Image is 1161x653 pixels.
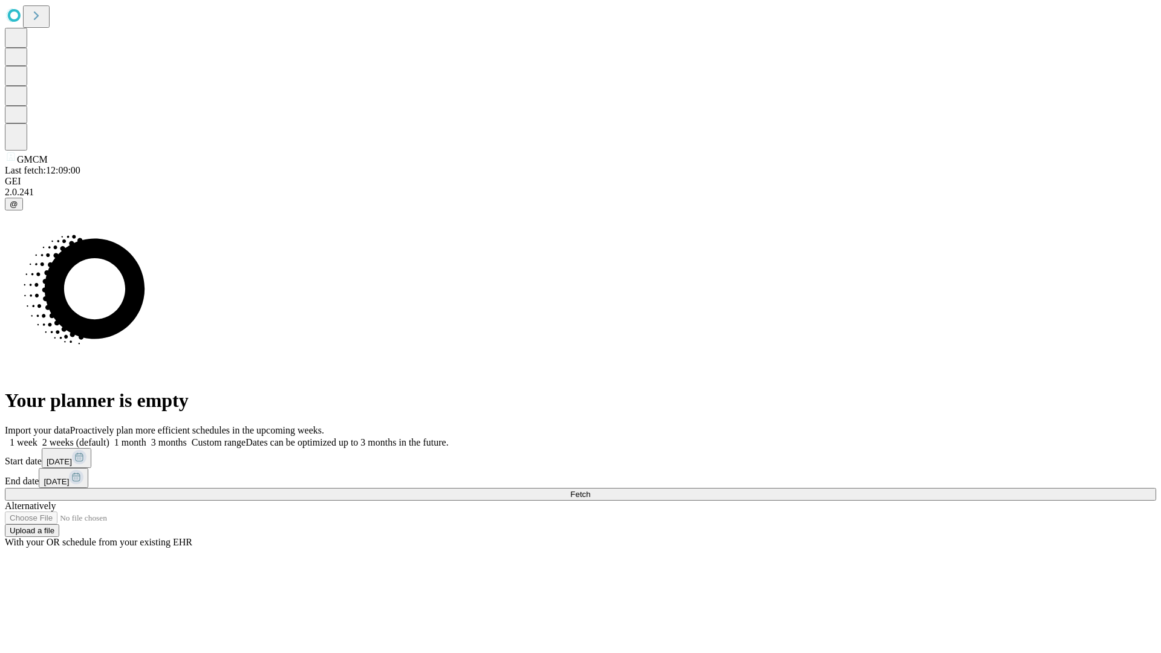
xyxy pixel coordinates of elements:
[5,176,1156,187] div: GEI
[114,437,146,447] span: 1 month
[10,200,18,209] span: @
[10,437,37,447] span: 1 week
[192,437,246,447] span: Custom range
[70,425,324,435] span: Proactively plan more efficient schedules in the upcoming weeks.
[570,490,590,499] span: Fetch
[5,488,1156,501] button: Fetch
[5,187,1156,198] div: 2.0.241
[5,524,59,537] button: Upload a file
[5,165,80,175] span: Last fetch: 12:09:00
[17,154,48,164] span: GMCM
[5,389,1156,412] h1: Your planner is empty
[5,425,70,435] span: Import your data
[5,448,1156,468] div: Start date
[42,448,91,468] button: [DATE]
[246,437,448,447] span: Dates can be optimized up to 3 months in the future.
[39,468,88,488] button: [DATE]
[47,457,72,466] span: [DATE]
[151,437,187,447] span: 3 months
[42,437,109,447] span: 2 weeks (default)
[5,501,56,511] span: Alternatively
[44,477,69,486] span: [DATE]
[5,468,1156,488] div: End date
[5,198,23,210] button: @
[5,537,192,547] span: With your OR schedule from your existing EHR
